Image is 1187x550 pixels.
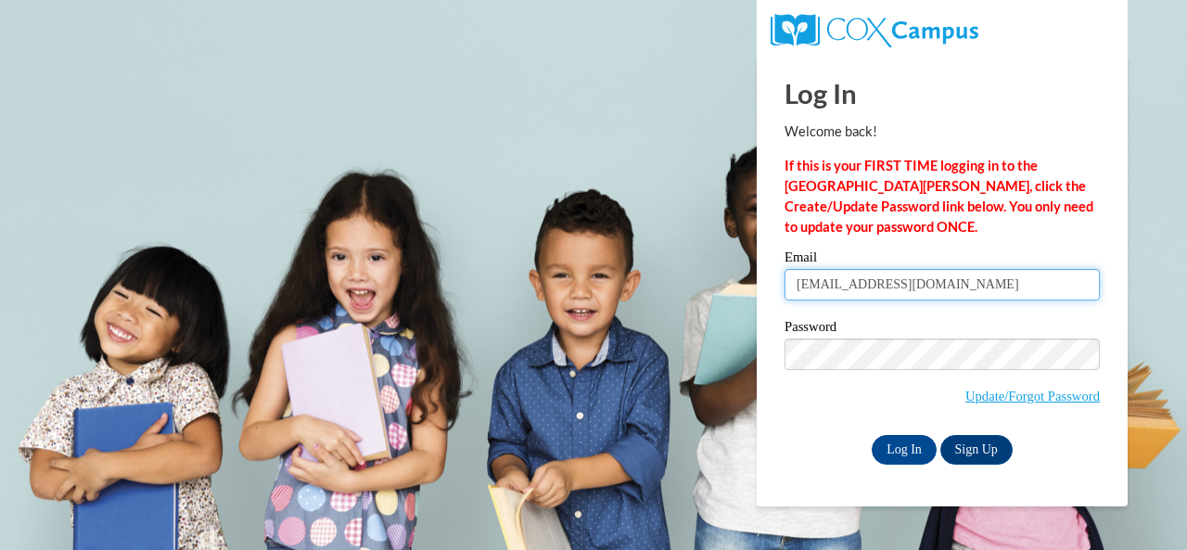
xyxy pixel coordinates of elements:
[872,435,937,465] input: Log In
[785,158,1093,235] strong: If this is your FIRST TIME logging in to the [GEOGRAPHIC_DATA][PERSON_NAME], click the Create/Upd...
[965,389,1100,403] a: Update/Forgot Password
[771,14,978,47] img: COX Campus
[940,435,1013,465] a: Sign Up
[785,250,1100,269] label: Email
[785,74,1100,112] h1: Log In
[785,320,1100,339] label: Password
[785,122,1100,142] p: Welcome back!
